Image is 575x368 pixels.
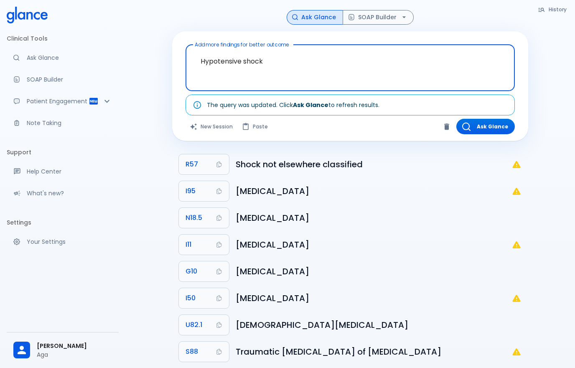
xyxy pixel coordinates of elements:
[27,189,112,197] p: What's new?
[186,292,196,304] span: I50
[287,10,343,25] button: Ask Glance
[179,315,229,335] button: Copy Code U82.1 to clipboard
[27,97,89,105] p: Patient Engagement
[179,208,229,228] button: Copy Code N18.5 to clipboard
[7,70,119,89] a: Docugen: Compose a clinical documentation in seconds
[7,142,119,162] li: Support
[7,233,119,251] a: Manage your settings
[511,240,522,250] svg: I11: Not a billable code
[186,185,196,197] span: I95
[7,92,119,110] div: Patient Reports & Referrals
[27,119,112,127] p: Note Taking
[236,184,511,198] h6: Hypotension
[179,181,229,201] button: Copy Code I95 to clipboard
[27,75,112,84] p: SOAP Builder
[236,211,522,225] h6: Chronic kidney disease, stage 5
[236,318,522,332] h6: Ischaemic heart disease
[511,347,522,357] svg: S88: Not a billable code
[186,212,202,224] span: N18.5
[236,291,511,305] h6: Heart failure
[191,48,509,74] textarea: Hypotensive shock
[293,101,328,109] strong: Ask Glance
[7,28,119,49] li: Clinical Tools
[27,167,112,176] p: Help Center
[440,120,453,133] button: Clear
[186,346,198,358] span: S88
[456,119,515,134] button: Ask Glance
[27,238,112,246] p: Your Settings
[37,342,112,350] span: [PERSON_NAME]
[179,235,229,255] button: Copy Code I11 to clipboard
[207,97,379,112] div: The query was updated. Click to refresh results.
[179,342,229,362] button: Copy Code S88 to clipboard
[534,3,572,15] button: History
[179,154,229,174] button: Copy Code R57 to clipboard
[511,293,522,303] svg: I50: Not a billable code
[27,54,112,62] p: Ask Glance
[7,114,119,132] a: Advanced note-taking
[186,319,202,331] span: U82.1
[7,162,119,181] a: Get help from our support team
[511,186,522,196] svg: I95: Not a billable code
[186,119,238,134] button: Clears all inputs and results.
[236,238,511,251] h6: Hypertensive heart disease
[186,239,191,250] span: I11
[238,119,273,134] button: Paste from clipboard
[179,288,229,308] button: Copy Code I50 to clipboard
[37,350,112,359] p: Aga
[186,266,197,277] span: G10
[236,345,511,358] h6: Traumatic amputation of lower leg
[343,10,414,25] button: SOAP Builder
[7,336,119,365] div: [PERSON_NAME]Aga
[7,49,119,67] a: Moramiz: Find ICD10AM codes instantly
[7,212,119,233] li: Settings
[179,261,229,281] button: Copy Code G10 to clipboard
[236,265,522,278] h6: Huntington's disease
[511,159,522,169] svg: R57: Not a billable code
[186,158,198,170] span: R57
[7,184,119,202] div: Recent updates and feature releases
[236,158,511,171] h6: Shock, not elsewhere classified
[195,41,289,48] label: Add more findings for better outcome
